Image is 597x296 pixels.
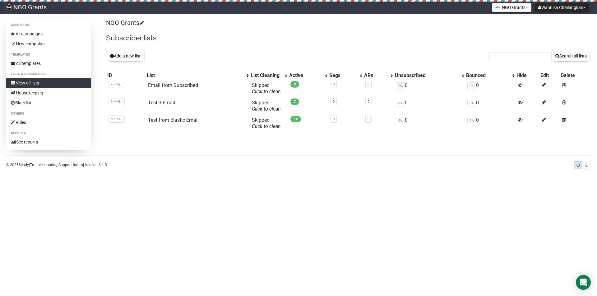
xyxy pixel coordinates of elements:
a: NGO Grants [106,19,143,26]
a: Sendy [19,163,29,167]
span: 0% [467,100,476,107]
a: 0 [333,100,335,104]
a: New campaign [6,39,91,49]
th: List Cleaning: No sort applied, activate to apply an ascending sort [249,71,288,80]
th: ARs: No sort applied, activate to apply an ascending sort [363,71,394,80]
li: Campaigns [6,21,91,29]
div: List [147,72,243,79]
div: Segs [329,72,357,79]
span: 0% [396,100,405,107]
span: 0% [396,82,405,89]
div: Active [289,72,322,79]
div: List Cleaning [251,72,282,79]
span: Skipped [252,82,281,94]
div: Unsubscribed [395,72,459,79]
a: Rules [6,117,91,127]
a: 0 [333,82,335,86]
li: Reports [6,130,91,137]
a: All templates [6,58,91,68]
span: Skipped [252,117,281,129]
span: k763a.. [109,81,124,88]
div: Hide [516,72,538,79]
td: 0 [465,97,515,115]
span: 0% [396,117,405,124]
a: Click to clean [252,106,281,112]
a: Blacklist [6,98,91,108]
a: Email from Subscribed [148,82,198,88]
a: Support forum [58,163,83,167]
th: Edit: No sort applied, sorting is disabled [539,71,559,80]
li: Templates [6,51,91,58]
span: 7 [290,98,299,105]
a: Test from Elastic Email [148,117,199,123]
div: Bounced [466,72,509,79]
button: Wannisa Chailangkan [535,3,589,12]
a: View all lists [6,78,91,88]
th: Hide: No sort applied, sorting is disabled [515,71,539,80]
li: Lists & subscribers [6,71,91,78]
a: Troubleshooting [30,163,58,167]
div: ID [107,72,144,79]
th: Bounced: No sort applied, activate to apply an ascending sort [465,71,515,80]
a: 0 [368,117,369,121]
img: 2.png [495,5,500,10]
span: 0% [467,82,476,89]
span: 14 [290,116,301,122]
div: ARs [364,72,387,79]
h2: Subscriber lists [106,33,591,44]
a: 0 [333,117,335,121]
span: 0 [290,81,299,88]
td: 0 [465,115,515,132]
span: Skipped [252,100,281,112]
p: © 2025 | | | Version 6.1.3 [6,162,107,168]
td: 0 [394,115,465,132]
li: Others [6,110,91,117]
span: p9ShA.. [109,116,125,123]
span: 9LYH8.. [109,98,125,105]
th: Active: No sort applied, activate to apply an ascending sort [288,71,328,80]
th: Delete: No sort applied, sorting is disabled [559,71,591,80]
a: 0 [368,100,369,104]
a: All campaigns [6,29,91,39]
button: Add a new list [106,51,145,61]
a: 0 [368,82,369,86]
img: 17080ac3efa689857045ce3784bc614b [6,4,12,10]
span: 0% [467,117,476,124]
td: 0 [394,80,465,97]
a: Test 3 Email [148,100,175,106]
a: Housekeeping [6,88,91,98]
td: 0 [465,80,515,97]
div: Delete [561,72,590,79]
th: Segs: No sort applied, activate to apply an ascending sort [328,71,363,80]
th: Unsubscribed: No sort applied, activate to apply an ascending sort [394,71,465,80]
a: Click to clean [252,89,281,94]
th: ID: No sort applied, sorting is disabled [106,71,146,80]
a: See reports [6,137,91,147]
th: List: No sort applied, activate to apply an ascending sort [146,71,249,80]
td: 0 [394,97,465,115]
button: NGO Grants [492,3,531,12]
div: Open Intercom Messenger [576,275,591,290]
div: Edit [540,72,558,79]
a: Click to clean [252,123,281,129]
button: Search all lists [551,51,591,61]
